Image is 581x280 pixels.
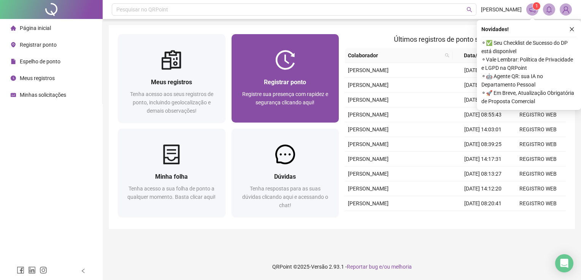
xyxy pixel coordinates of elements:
span: Data/Hora [456,51,497,60]
td: [DATE] 14:07:19 [456,63,511,78]
td: REGISTRO WEB [511,196,566,211]
span: [PERSON_NAME] [348,171,389,177]
td: REGISTRO WEB [511,152,566,167]
span: Tenha acesso a sua folha de ponto a qualquer momento. Basta clicar aqui! [127,186,216,200]
td: [DATE] 14:03:01 [456,122,511,137]
span: Últimos registros de ponto sincronizados [394,35,517,43]
span: close [569,27,575,32]
td: [DATE] 08:55:43 [456,107,511,122]
span: clock-circle [11,76,16,81]
td: [DATE] 14:34:48 [456,211,511,226]
td: [DATE] 14:17:31 [456,152,511,167]
span: Registrar ponto [20,42,57,48]
span: [PERSON_NAME] [348,126,389,132]
span: bell [546,6,552,13]
td: REGISTRO WEB [511,137,566,152]
a: Registrar pontoRegistre sua presença com rapidez e segurança clicando aqui! [232,34,339,123]
span: Meus registros [20,75,55,81]
span: environment [11,42,16,47]
span: [PERSON_NAME] [348,97,389,103]
td: [DATE] 08:13:27 [456,167,511,181]
span: [PERSON_NAME] [348,82,389,88]
span: Reportar bug e/ou melhoria [347,264,412,270]
span: [PERSON_NAME] [348,141,389,147]
span: Versão [311,264,328,270]
td: [DATE] 08:20:41 [456,196,511,211]
span: [PERSON_NAME] [348,200,389,206]
span: search [467,7,472,13]
td: [DATE] 14:05:19 [456,93,511,107]
td: REGISTRO WEB [511,167,566,181]
span: Dúvidas [274,173,296,180]
td: REGISTRO WEB [511,181,566,196]
td: [DATE] 08:39:25 [456,137,511,152]
span: 1 [535,3,538,9]
span: Colaborador [348,51,442,60]
span: [PERSON_NAME] [348,112,389,118]
span: left [81,268,86,274]
span: instagram [40,266,47,274]
span: Espelho de ponto [20,58,60,64]
td: [DATE] 08:14:24 [456,78,511,93]
span: [PERSON_NAME] [348,186,389,192]
td: REGISTRO WEB [511,211,566,226]
span: Meus registros [151,79,192,86]
span: Novidades ! [481,25,509,33]
span: Registrar ponto [264,79,306,86]
span: Tenha respostas para as suas dúvidas clicando aqui e acessando o chat! [242,186,328,208]
span: facebook [17,266,24,274]
span: ⚬ 🚀 Em Breve, Atualização Obrigatória de Proposta Comercial [481,89,576,105]
span: notification [529,6,536,13]
span: [PERSON_NAME] [348,156,389,162]
span: ⚬ Vale Lembrar: Política de Privacidade e LGPD na QRPoint [481,55,576,72]
span: search [445,53,449,58]
span: Registre sua presença com rapidez e segurança clicando aqui! [242,91,328,105]
span: home [11,25,16,31]
span: ⚬ 🤖 Agente QR: sua IA no Departamento Pessoal [481,72,576,89]
sup: 1 [533,2,540,10]
td: [DATE] 14:12:20 [456,181,511,196]
a: Minha folhaTenha acesso a sua folha de ponto a qualquer momento. Basta clicar aqui! [118,129,225,217]
td: REGISTRO WEB [511,107,566,122]
div: Open Intercom Messenger [555,254,573,272]
span: file [11,59,16,64]
span: linkedin [28,266,36,274]
a: Meus registrosTenha acesso aos seus registros de ponto, incluindo geolocalização e demais observa... [118,34,225,123]
img: 86812 [560,4,571,15]
footer: QRPoint © 2025 - 2.93.1 - [103,253,581,280]
td: REGISTRO WEB [511,122,566,137]
span: [PERSON_NAME] [348,67,389,73]
span: schedule [11,92,16,98]
span: search [443,50,451,61]
span: Tenha acesso aos seus registros de ponto, incluindo geolocalização e demais observações! [130,91,213,114]
a: DúvidasTenha respostas para as suas dúvidas clicando aqui e acessando o chat! [232,129,339,217]
span: ⚬ ✅ Seu Checklist de Sucesso do DP está disponível [481,39,576,55]
span: Página inicial [20,25,51,31]
span: [PERSON_NAME] [481,5,522,14]
span: Minha folha [155,173,188,180]
span: Minhas solicitações [20,92,66,98]
th: Data/Hora [452,48,506,63]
